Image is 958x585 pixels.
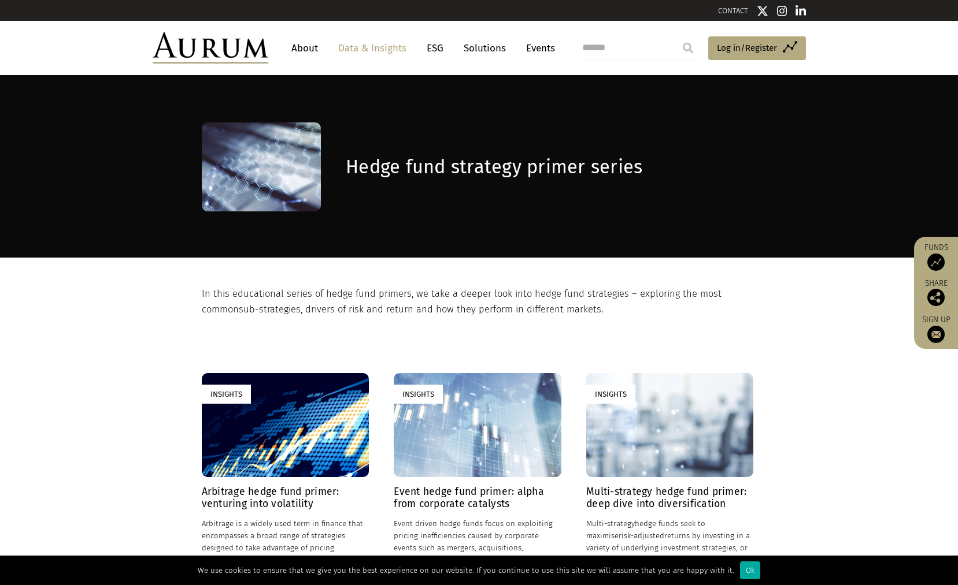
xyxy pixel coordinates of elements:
[458,38,512,59] a: Solutions
[394,385,443,404] div: Insights
[920,315,952,343] a: Sign up
[202,385,251,404] div: Insights
[708,36,806,61] a: Log in/Register
[927,254,945,271] img: Access Funds
[718,6,748,15] a: CONTACT
[202,286,754,317] p: In this educational series of hedge fund primers, we take a deeper look into hedge fund strategie...
[586,519,635,528] span: Multi-strategy
[676,36,700,59] input: Submit
[619,531,664,540] span: risk-adjusted
[586,373,753,579] a: Insights Multi-strategy hedge fund primer: deep dive into diversification Multi-strategyhedge fun...
[239,304,301,315] span: sub-strategies
[421,38,449,59] a: ESG
[586,517,753,567] p: hedge funds seek to maximise returns by investing in a variety of underlying investment strategie...
[757,5,768,17] img: Twitter icon
[202,373,369,579] a: Insights Arbitrage hedge fund primer: venturing into volatility Arbitrage is a widely used term i...
[153,32,268,64] img: Aurum
[740,561,760,579] div: Ok
[586,385,635,404] div: Insights
[394,517,561,567] p: Event driven hedge funds focus on exploiting pricing inefficiencies caused by corporate events su...
[586,486,753,510] h4: Multi-strategy hedge fund primer: deep dive into diversification
[394,373,561,579] a: Insights Event hedge fund primer: alpha from corporate catalysts Event driven hedge funds focus o...
[777,5,787,17] img: Instagram icon
[332,38,412,59] a: Data & Insights
[394,486,561,510] h4: Event hedge fund primer: alpha from corporate catalysts
[202,517,369,567] p: Arbitrage is a widely used term in finance that encompasses a broad range of strategies designed ...
[286,38,324,59] a: About
[717,41,777,55] span: Log in/Register
[920,280,952,306] div: Share
[202,486,369,510] h4: Arbitrage hedge fund primer: venturing into volatility
[920,243,952,271] a: Funds
[927,289,945,306] img: Share this post
[927,326,945,343] img: Sign up to our newsletter
[796,5,806,17] img: Linkedin icon
[346,156,753,178] h1: Hedge fund strategy primer series
[520,38,555,59] a: Events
